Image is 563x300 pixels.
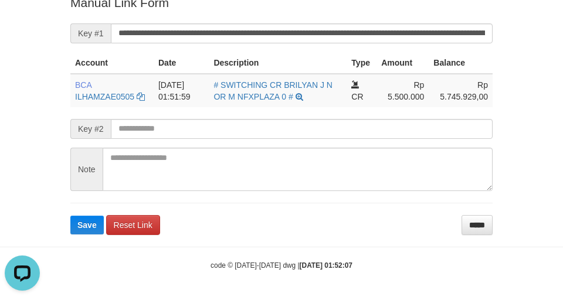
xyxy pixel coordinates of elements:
[213,80,333,101] a: # SWITCHING CR BRILYAN J N OR M NFXPLAZA 0 #
[137,92,145,101] a: Copy ILHAMZAE0505 to clipboard
[77,220,97,230] span: Save
[70,216,104,234] button: Save
[106,215,160,235] a: Reset Link
[114,220,152,230] span: Reset Link
[75,92,134,101] a: ILHAMZAE0505
[5,5,40,40] button: Open LiveChat chat widget
[429,74,493,107] td: Rp 5.745.929,00
[351,92,363,101] span: CR
[154,52,209,74] th: Date
[75,80,91,90] span: BCA
[347,52,377,74] th: Type
[377,52,429,74] th: Amount
[154,74,209,107] td: [DATE] 01:51:59
[209,52,347,74] th: Description
[377,74,429,107] td: Rp 5.500.000
[300,261,352,270] strong: [DATE] 01:52:07
[429,52,493,74] th: Balance
[70,148,103,191] span: Note
[211,261,352,270] small: code © [DATE]-[DATE] dwg |
[70,23,111,43] span: Key #1
[70,119,111,139] span: Key #2
[70,52,154,74] th: Account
